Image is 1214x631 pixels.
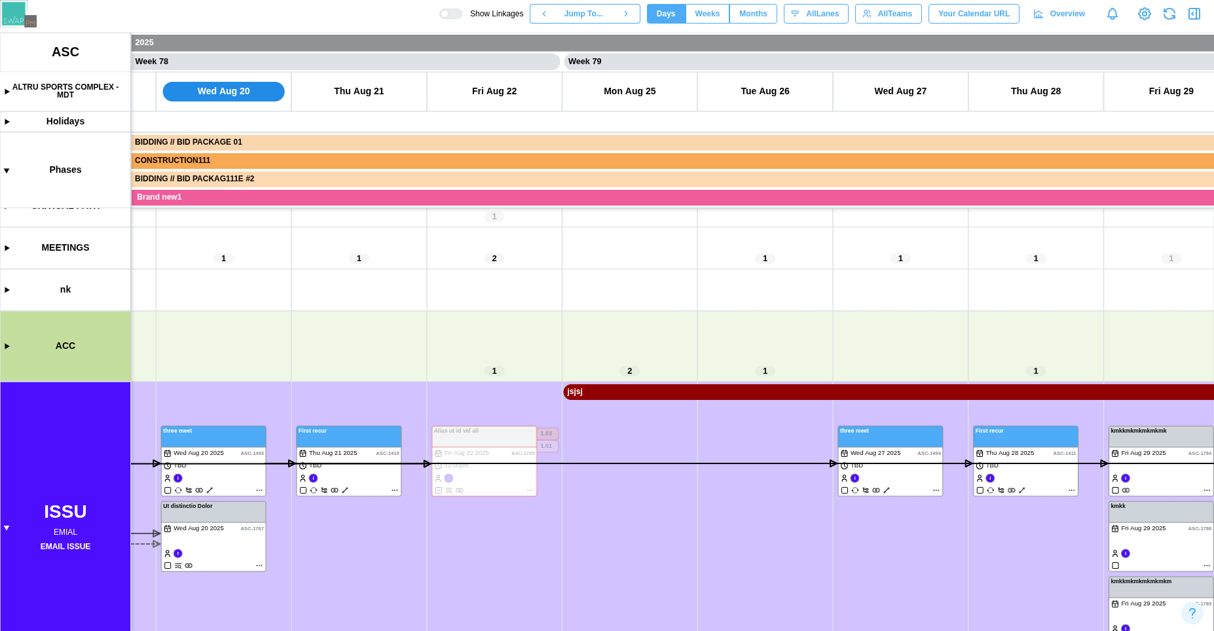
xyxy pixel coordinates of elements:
button: Open Drawer [1185,5,1204,23]
span: All Teams [878,5,912,23]
button: AllTeams [855,4,922,24]
button: Refresh Grid [1160,5,1179,23]
span: All Lanes [806,5,839,23]
span: Your Calendar URL [938,5,1010,23]
span: Days [657,5,676,23]
a: Notifications [1101,3,1124,25]
span: Weeks [695,5,720,23]
span: Overview [1050,5,1085,23]
button: Months [729,4,777,24]
button: Jump To... [558,4,612,24]
span: Months [739,5,767,23]
span: Show Linkages [462,9,523,19]
button: AllLanes [784,4,849,24]
span: Jump To... [564,5,603,23]
button: Your Calendar URL [929,4,1020,24]
a: Overview [1026,4,1095,24]
button: Days [647,4,686,24]
a: View Project [1135,5,1154,23]
button: Weeks [686,4,730,24]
